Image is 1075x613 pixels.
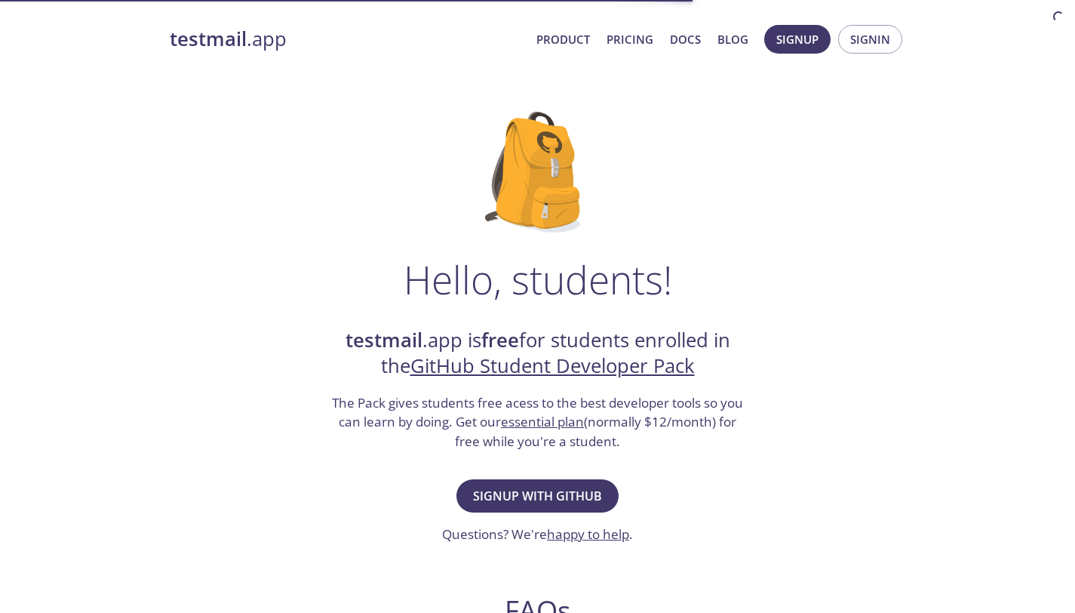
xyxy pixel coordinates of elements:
a: Blog [717,29,748,49]
strong: testmail [346,327,422,353]
a: Docs [670,29,701,49]
button: Signup [764,25,831,54]
h3: Questions? We're . [442,525,633,544]
strong: free [481,327,519,353]
span: Signin [850,29,890,49]
button: Signup with GitHub [456,479,619,513]
a: GitHub Student Developer Pack [410,353,695,379]
img: github-student-backpack.png [485,112,590,233]
a: Pricing [607,29,653,49]
a: essential plan [501,413,584,430]
span: Signup with GitHub [473,485,602,507]
h2: .app is for students enrolled in the [330,328,745,380]
a: Product [536,29,590,49]
button: Signin [838,25,902,54]
h1: Hello, students! [404,257,672,302]
a: testmail.app [170,26,524,52]
h3: The Pack gives students free acess to the best developer tools so you can learn by doing. Get our... [330,393,745,451]
span: Signup [776,29,819,49]
strong: testmail [170,26,247,52]
a: happy to help [547,525,629,543]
